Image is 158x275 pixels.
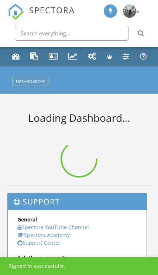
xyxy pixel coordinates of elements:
a: Settings [120,50,132,64]
strong: General [17,216,37,223]
a: Spectora Academy [17,231,70,238]
a: Dashboard [9,50,23,64]
a: Contacts [46,50,61,64]
a: Support Center [17,239,61,246]
span: SPECTORA [29,4,75,16]
a: Metrics [66,50,80,64]
img: The Best Home Inspection Software - Spectora [8,4,24,20]
img: img_2993.jpg [123,4,136,18]
button: Dashboards [13,77,48,86]
a: Spectora YouTube Channel [17,224,89,231]
h3: Support [8,193,147,210]
a: Templates [28,50,41,64]
div: Dashboards [16,79,45,83]
a: Advanced [104,50,115,64]
div: Signed in successfully. [9,262,65,270]
a: SPECTORA [8,11,75,25]
a: Support Center [137,50,150,64]
div: Ask the community [17,254,137,262]
input: Search everything... [15,26,128,41]
a: Automations (Basic) [85,50,99,64]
